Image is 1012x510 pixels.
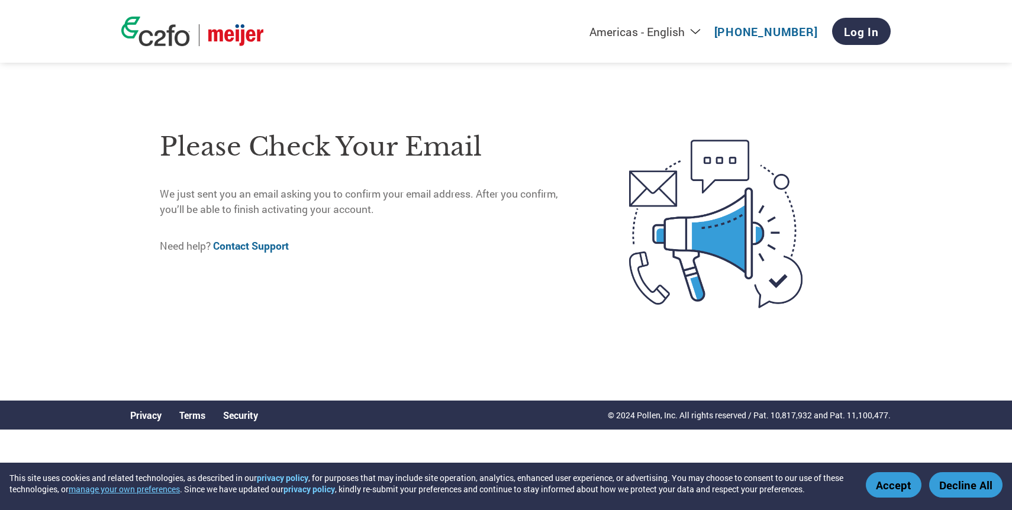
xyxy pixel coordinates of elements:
p: © 2024 Pollen, Inc. All rights reserved / Pat. 10,817,932 and Pat. 11,100,477. [608,409,891,421]
button: manage your own preferences [69,483,180,495]
img: c2fo logo [121,17,190,46]
a: Privacy [130,409,162,421]
a: privacy policy [283,483,335,495]
a: [PHONE_NUMBER] [714,24,818,39]
a: privacy policy [257,472,308,483]
button: Decline All [929,472,1003,498]
p: Need help? [160,238,579,254]
div: This site uses cookies and related technologies, as described in our , for purposes that may incl... [9,472,849,495]
a: Contact Support [213,239,289,253]
button: Accept [866,472,921,498]
h1: Please check your email [160,128,579,166]
p: We just sent you an email asking you to confirm your email address. After you confirm, you’ll be ... [160,186,579,218]
img: open-email [579,118,852,329]
a: Terms [179,409,205,421]
a: Security [223,409,258,421]
img: Meijer [208,24,263,46]
a: Log In [832,18,891,45]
